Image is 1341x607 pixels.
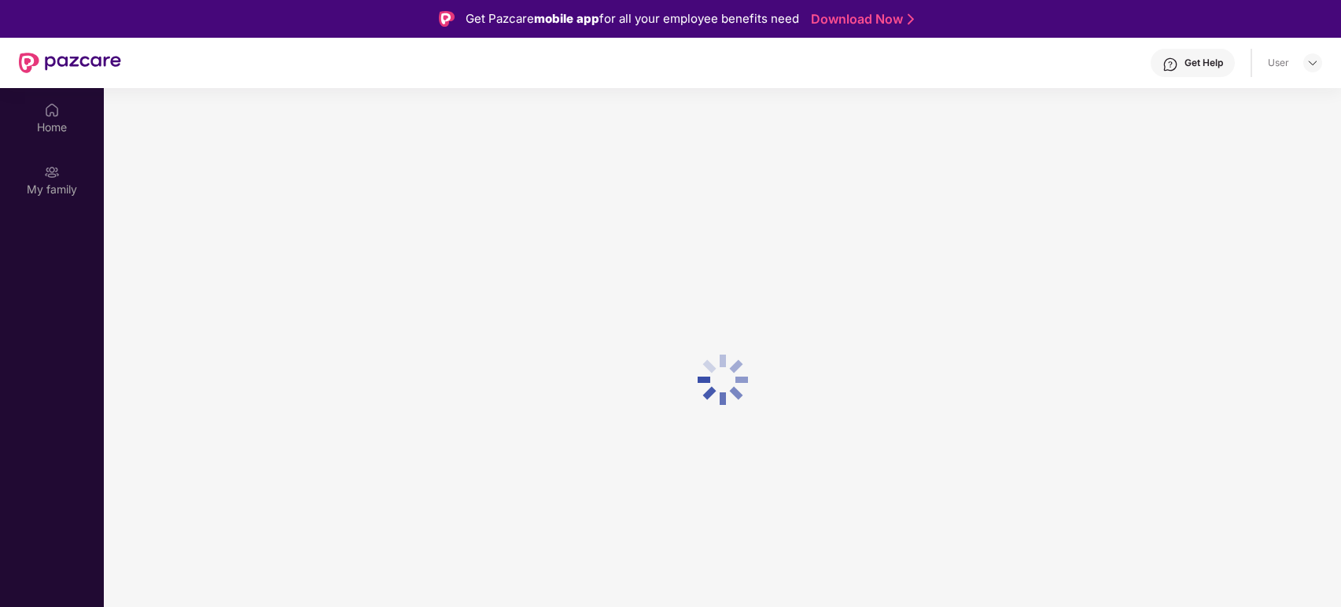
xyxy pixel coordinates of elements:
div: Get Help [1184,57,1223,69]
img: svg+xml;base64,PHN2ZyBpZD0iRHJvcGRvd24tMzJ4MzIiIHhtbG5zPSJodHRwOi8vd3d3LnczLm9yZy8yMDAwL3N2ZyIgd2... [1306,57,1319,69]
div: Get Pazcare for all your employee benefits need [466,9,799,28]
div: User [1268,57,1289,69]
a: Download Now [811,11,909,28]
img: Logo [439,11,455,27]
img: svg+xml;base64,PHN2ZyBpZD0iSG9tZSIgeG1sbnM9Imh0dHA6Ly93d3cudzMub3JnLzIwMDAvc3ZnIiB3aWR0aD0iMjAiIG... [44,102,60,118]
strong: mobile app [534,11,599,26]
img: New Pazcare Logo [19,53,121,73]
img: svg+xml;base64,PHN2ZyBpZD0iSGVscC0zMngzMiIgeG1sbnM9Imh0dHA6Ly93d3cudzMub3JnLzIwMDAvc3ZnIiB3aWR0aD... [1162,57,1178,72]
img: svg+xml;base64,PHN2ZyB3aWR0aD0iMjAiIGhlaWdodD0iMjAiIHZpZXdCb3g9IjAgMCAyMCAyMCIgZmlsbD0ibm9uZSIgeG... [44,164,60,180]
img: Stroke [908,11,914,28]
